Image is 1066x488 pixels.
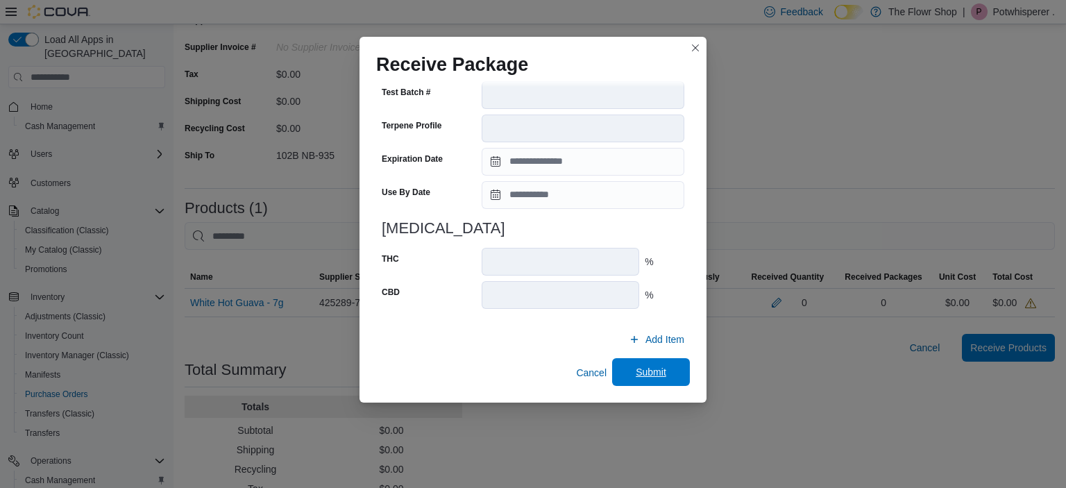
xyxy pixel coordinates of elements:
label: THC [382,253,399,264]
h3: [MEDICAL_DATA] [382,220,684,237]
div: % [645,288,684,302]
button: Cancel [570,359,612,387]
span: Cancel [576,366,607,380]
label: CBD [382,287,400,298]
input: Press the down key to open a popover containing a calendar. [482,181,684,209]
button: Submit [612,358,690,386]
button: Add Item [623,326,690,353]
div: % [645,255,684,269]
span: Submit [636,365,666,379]
label: Terpene Profile [382,120,441,131]
label: Expiration Date [382,153,443,165]
input: Press the down key to open a popover containing a calendar. [482,148,684,176]
h1: Receive Package [376,53,528,76]
button: Closes this modal window [687,40,704,56]
label: Test Batch # [382,87,430,98]
label: Use By Date [382,187,430,198]
span: Add Item [645,333,684,346]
